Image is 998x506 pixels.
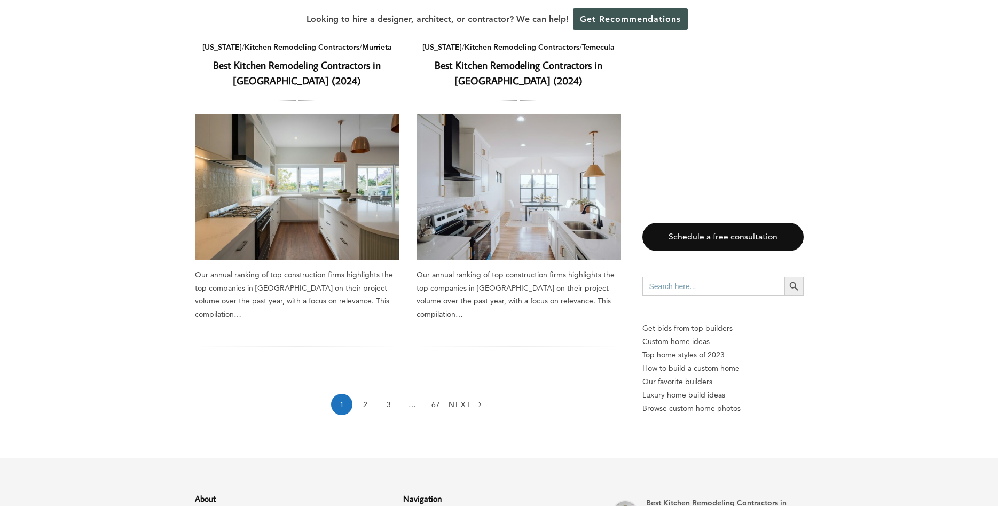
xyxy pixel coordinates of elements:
iframe: Drift Widget Chat Controller [793,429,985,493]
h3: About [195,492,387,505]
a: Get Recommendations [573,8,688,30]
a: Murrieta [362,42,392,52]
a: Browse custom home photos [642,402,804,415]
a: Luxury home build ideas [642,388,804,402]
a: Top home styles of 2023 [642,348,804,362]
a: Temecula [582,42,615,52]
a: Kitchen Remodeling Contractors [465,42,579,52]
a: 67 [425,394,446,415]
a: [US_STATE] [202,42,242,52]
a: 2 [355,394,376,415]
a: 3 [378,394,399,415]
h3: Navigation [403,492,595,505]
a: [US_STATE] [422,42,462,52]
a: Best Kitchen Remodeling Contractors in [GEOGRAPHIC_DATA] (2024) [213,58,381,87]
span: 1 [331,394,352,415]
span: … [402,394,423,415]
a: Schedule a free consultation [642,223,804,251]
a: How to build a custom home [642,362,804,375]
a: Next [449,394,485,415]
div: Our annual ranking of top construction firms highlights the top companies in [GEOGRAPHIC_DATA] on... [195,268,399,321]
a: Best Kitchen Remodeling Contractors in [GEOGRAPHIC_DATA] (2024) [417,114,621,260]
div: Our annual ranking of top construction firms highlights the top companies in [GEOGRAPHIC_DATA] on... [417,268,621,321]
div: / / [195,41,399,54]
p: Get bids from top builders [642,322,804,335]
input: Search here... [642,277,784,296]
a: Our favorite builders [642,375,804,388]
a: Kitchen Remodeling Contractors [245,42,359,52]
a: Best Kitchen Remodeling Contractors in [GEOGRAPHIC_DATA] (2024) [195,114,399,260]
svg: Search [788,281,800,292]
a: Custom home ideas [642,335,804,348]
div: / / [417,41,621,54]
a: Best Kitchen Remodeling Contractors in [GEOGRAPHIC_DATA] (2024) [435,58,602,87]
